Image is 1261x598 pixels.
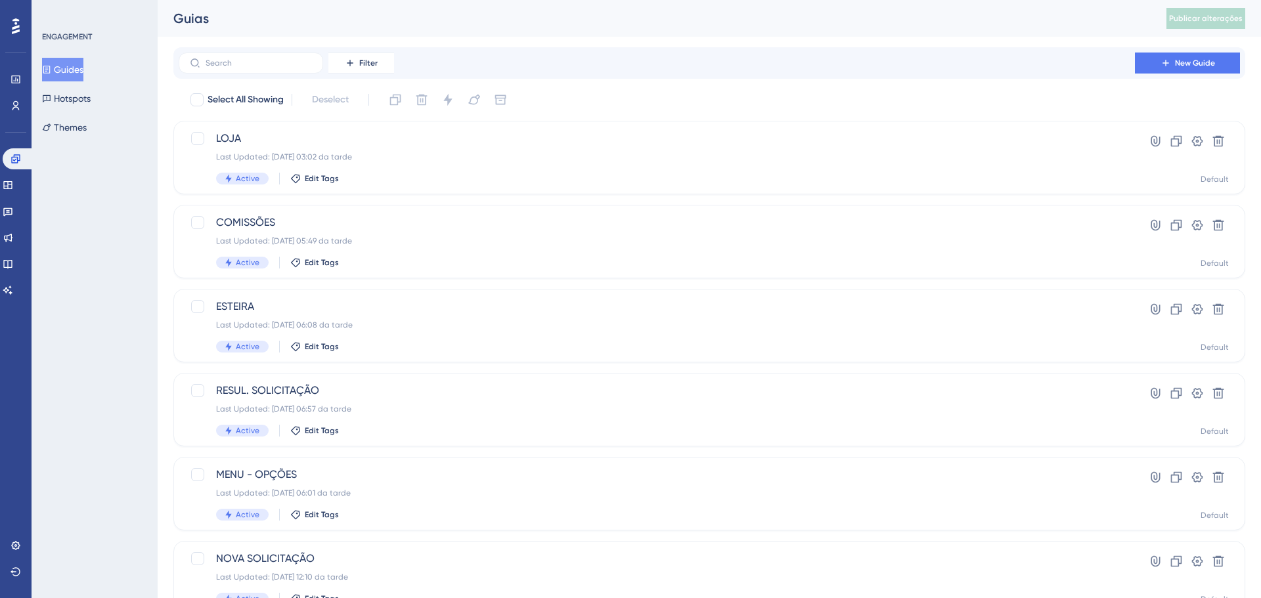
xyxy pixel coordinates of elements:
div: ENGAGEMENT [42,32,92,42]
div: Last Updated: [DATE] 12:10 da tarde [216,572,1097,582]
span: Edit Tags [305,509,339,520]
div: Default [1201,426,1229,437]
span: Deselect [312,92,349,108]
span: COMISSÕES [216,215,1097,230]
button: Edit Tags [290,425,339,436]
span: ESTEIRA [216,299,1097,314]
button: New Guide [1135,53,1240,74]
span: Active [236,341,259,352]
span: Edit Tags [305,425,339,436]
span: Edit Tags [305,257,339,268]
button: Guides [42,58,83,81]
div: Last Updated: [DATE] 05:49 da tarde [216,236,1097,246]
span: Filter [359,58,378,68]
button: Edit Tags [290,341,339,352]
div: Default [1201,342,1229,352]
span: Edit Tags [305,341,339,352]
button: Edit Tags [290,509,339,520]
div: Last Updated: [DATE] 06:08 da tarde [216,320,1097,330]
div: Default [1201,510,1229,521]
button: Edit Tags [290,257,339,268]
span: NOVA SOLICITAÇÃO [216,551,1097,566]
span: RESUL. SOLICITAÇÃO [216,383,1097,398]
font: Publicar alterações [1169,14,1243,23]
div: Default [1201,174,1229,184]
span: LOJA [216,131,1097,146]
button: Deselect [300,88,361,112]
span: Edit Tags [305,173,339,184]
span: Active [236,173,259,184]
font: Guias [173,11,209,26]
span: Active [236,257,259,268]
div: Last Updated: [DATE] 03:02 da tarde [216,152,1097,162]
button: Themes [42,116,87,139]
span: MENU - OPÇÕES [216,467,1097,482]
div: Default [1201,258,1229,268]
button: Filter [328,53,394,74]
button: Hotspots [42,87,91,110]
span: Select All Showing [208,92,284,108]
div: Last Updated: [DATE] 06:57 da tarde [216,404,1097,414]
div: Last Updated: [DATE] 06:01 da tarde [216,488,1097,498]
span: Active [236,509,259,520]
span: New Guide [1175,58,1215,68]
input: Search [206,58,312,68]
button: Edit Tags [290,173,339,184]
span: Active [236,425,259,436]
button: Publicar alterações [1166,8,1245,29]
